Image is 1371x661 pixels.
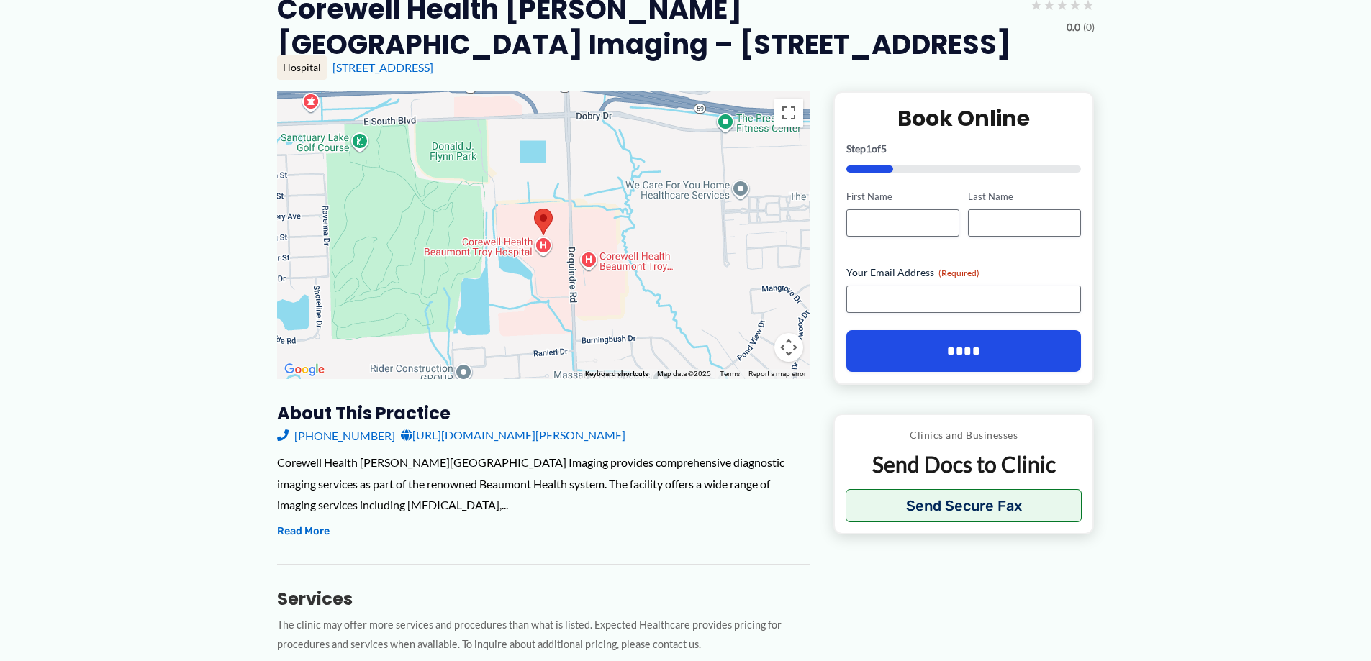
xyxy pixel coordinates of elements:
h3: Services [277,588,810,610]
label: Last Name [968,190,1081,204]
button: Read More [277,523,330,540]
a: Terms (opens in new tab) [720,370,740,378]
span: (0) [1083,18,1095,37]
p: Send Docs to Clinic [846,450,1082,478]
p: Step of [846,144,1082,154]
button: Toggle fullscreen view [774,99,803,127]
div: Corewell Health [PERSON_NAME][GEOGRAPHIC_DATA] Imaging provides comprehensive diagnostic imaging ... [277,452,810,516]
span: 1 [866,142,872,155]
img: Google [281,360,328,379]
button: Keyboard shortcuts [585,369,648,379]
button: Map camera controls [774,333,803,362]
h3: About this practice [277,402,810,424]
label: First Name [846,190,959,204]
a: Report a map error [748,370,806,378]
a: [STREET_ADDRESS] [332,60,433,74]
p: Clinics and Businesses [846,426,1082,445]
a: [URL][DOMAIN_NAME][PERSON_NAME] [401,424,625,446]
p: The clinic may offer more services and procedures than what is listed. Expected Healthcare provid... [277,616,810,655]
span: 5 [881,142,887,155]
span: 0.0 [1067,18,1080,37]
a: Open this area in Google Maps (opens a new window) [281,360,328,379]
label: Your Email Address [846,265,1082,280]
span: Map data ©2025 [657,370,711,378]
span: (Required) [938,268,979,278]
div: Hospital [277,55,327,80]
button: Send Secure Fax [846,489,1082,522]
a: [PHONE_NUMBER] [277,424,395,446]
h2: Book Online [846,104,1082,132]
